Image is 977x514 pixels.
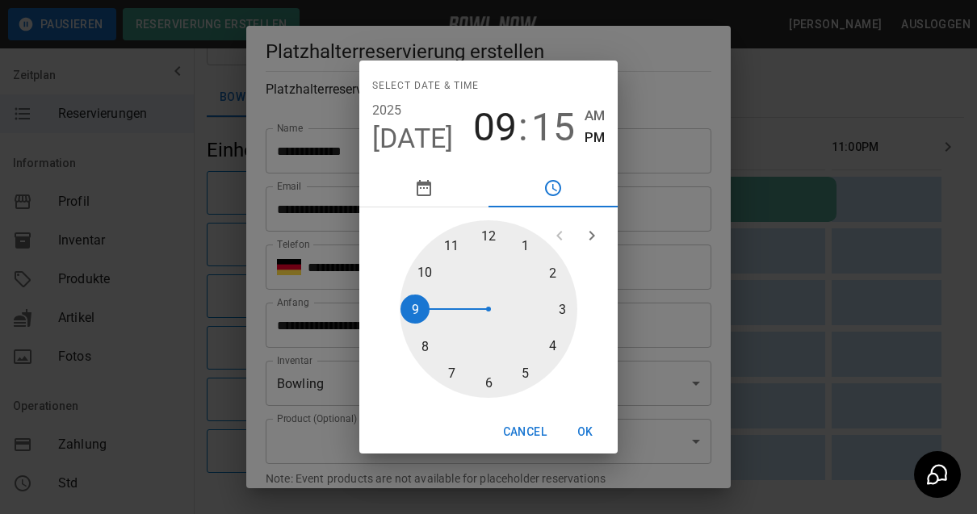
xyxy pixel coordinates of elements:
[372,99,402,122] button: 2025
[359,169,488,207] button: pick date
[560,417,611,447] button: OK
[497,417,553,447] button: Cancel
[372,73,479,99] span: Select date & time
[576,219,608,252] button: open next view
[518,105,528,150] span: :
[585,127,605,148] button: PM
[372,122,454,156] button: [DATE]
[531,105,575,150] button: 15
[473,105,517,150] button: 09
[488,169,618,207] button: pick time
[585,105,605,127] button: AM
